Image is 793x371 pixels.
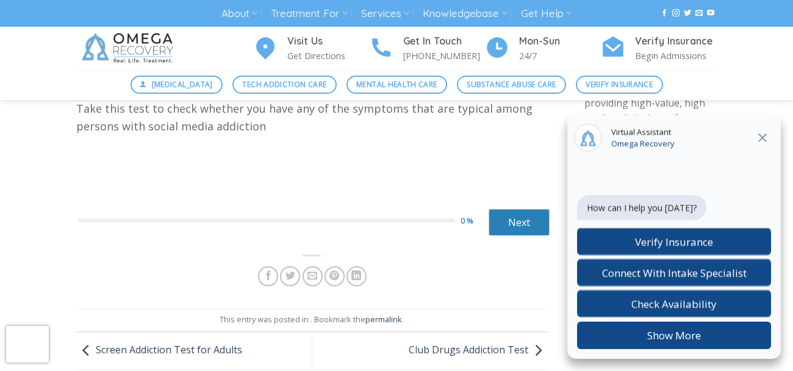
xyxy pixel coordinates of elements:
a: Verify Insurance [576,76,663,94]
h4: Mon-Sun [519,34,601,49]
span: [MEDICAL_DATA] [152,79,213,90]
p: Get Directions [287,49,369,63]
a: Next [489,209,550,236]
iframe: reCAPTCHA [6,326,49,362]
a: Pin on Pinterest [325,266,345,286]
a: Visit Us Get Directions [253,34,369,63]
p: [PHONE_NUMBER] [403,49,485,63]
a: Verify Insurance Begin Admissions [601,34,717,63]
h4: Verify Insurance [635,34,717,49]
span: Substance Abuse Care [467,79,556,90]
p: 24/7 [519,49,601,63]
a: Share on LinkedIn [346,266,367,286]
a: Substance Abuse Care [457,76,566,94]
a: About [221,2,257,25]
a: Services [361,2,409,25]
a: Club Drugs Addiction Test [409,343,548,356]
a: Tech Addiction Care [232,76,337,94]
a: Screen Addiction Test for Adults [76,343,242,356]
a: Mental Health Care [346,76,447,94]
p: Take this test to check whether you have any of the symptoms that are typical among persons with ... [76,100,548,135]
a: permalink [365,314,402,325]
a: Treatment For [271,2,347,25]
a: Follow on YouTube [707,9,714,18]
a: Email to a Friend [303,266,323,286]
span: Verify Insurance [586,79,653,90]
a: Knowledgebase [423,2,507,25]
span: Mental Health Care [356,79,437,90]
p: Begin Admissions [635,49,717,63]
footer: This entry was posted in . Bookmark the . [76,309,548,332]
a: Follow on Twitter [684,9,691,18]
span: Tech Addiction Care [242,79,326,90]
a: Follow on Instagram [672,9,680,18]
a: Follow on Facebook [661,9,668,18]
a: [MEDICAL_DATA] [131,76,223,94]
a: Get Help [521,2,572,25]
div: 0 % [461,214,489,227]
img: Omega Recovery [76,27,183,69]
a: Share on Twitter [280,266,300,286]
a: Get In Touch [PHONE_NUMBER] [369,34,485,63]
a: Send us an email [695,9,703,18]
h4: Visit Us [287,34,369,49]
a: Share on Facebook [258,266,278,286]
h4: Get In Touch [403,34,485,49]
